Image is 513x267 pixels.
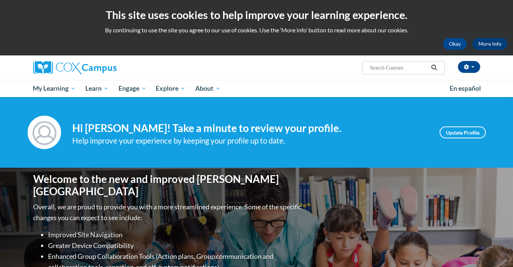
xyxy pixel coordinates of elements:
[28,116,61,149] img: Profile Image
[33,202,303,223] p: Overall, we are proud to provide you with a more streamlined experience. Some of the specific cha...
[443,38,467,50] button: Okay
[22,80,491,97] div: Main menu
[450,84,481,92] span: En español
[118,84,146,93] span: Engage
[28,80,81,97] a: My Learning
[80,80,114,97] a: Learn
[195,84,221,93] span: About
[48,229,303,240] li: Improved Site Navigation
[33,61,117,74] img: Cox Campus
[472,38,507,50] a: More Info
[6,7,507,22] h2: This site uses cookies to help improve your learning experience.
[156,84,186,93] span: Explore
[85,84,109,93] span: Learn
[33,61,175,74] a: Cox Campus
[33,173,303,198] h1: Welcome to the new and improved [PERSON_NAME][GEOGRAPHIC_DATA]
[190,80,225,97] a: About
[428,63,440,72] button: Search
[48,240,303,251] li: Greater Device Compatibility
[445,81,486,96] a: En español
[72,122,428,135] h4: Hi [PERSON_NAME]! Take a minute to review your profile.
[458,61,480,73] button: Account Settings
[483,237,507,261] iframe: Button to launch messaging window
[440,126,486,138] a: Update Profile
[6,26,507,34] p: By continuing to use the site you agree to our use of cookies. Use the ‘More info’ button to read...
[151,80,190,97] a: Explore
[114,80,151,97] a: Engage
[369,63,428,72] input: Search Courses
[72,135,428,147] div: Help improve your experience by keeping your profile up to date.
[33,84,76,93] span: My Learning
